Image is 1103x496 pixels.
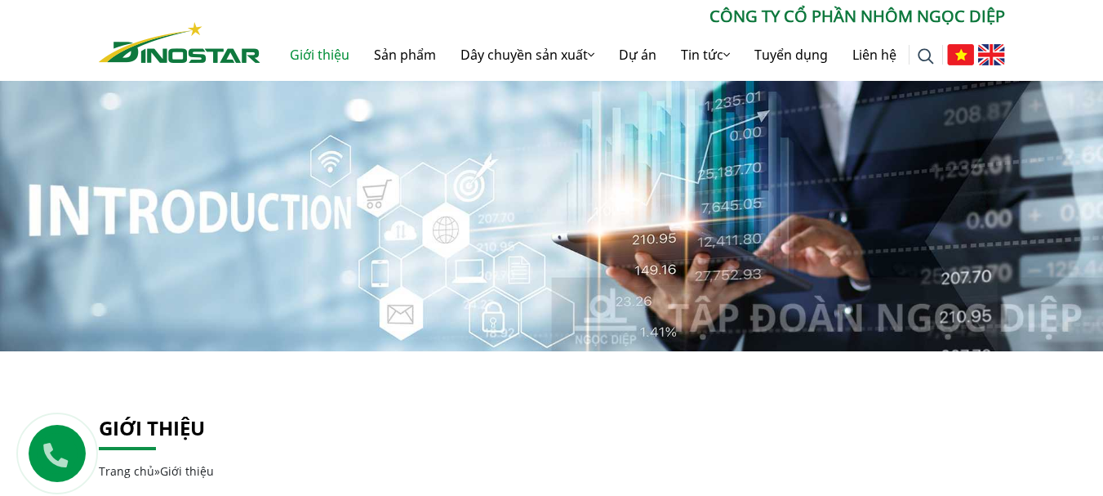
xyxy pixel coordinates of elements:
a: Giới thiệu [278,29,362,81]
img: search [918,48,934,65]
span: » [99,463,214,479]
span: Giới thiệu [160,463,214,479]
a: Giới thiệu [99,414,205,441]
a: Tuyển dụng [742,29,840,81]
a: Dự án [607,29,669,81]
p: CÔNG TY CỔ PHẦN NHÔM NGỌC DIỆP [260,4,1005,29]
a: Sản phẩm [362,29,448,81]
a: Dây chuyền sản xuất [448,29,607,81]
img: English [978,44,1005,65]
a: Tin tức [669,29,742,81]
a: Trang chủ [99,463,154,479]
img: Nhôm Dinostar [99,22,260,63]
img: Tiếng Việt [947,44,974,65]
a: Liên hệ [840,29,909,81]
